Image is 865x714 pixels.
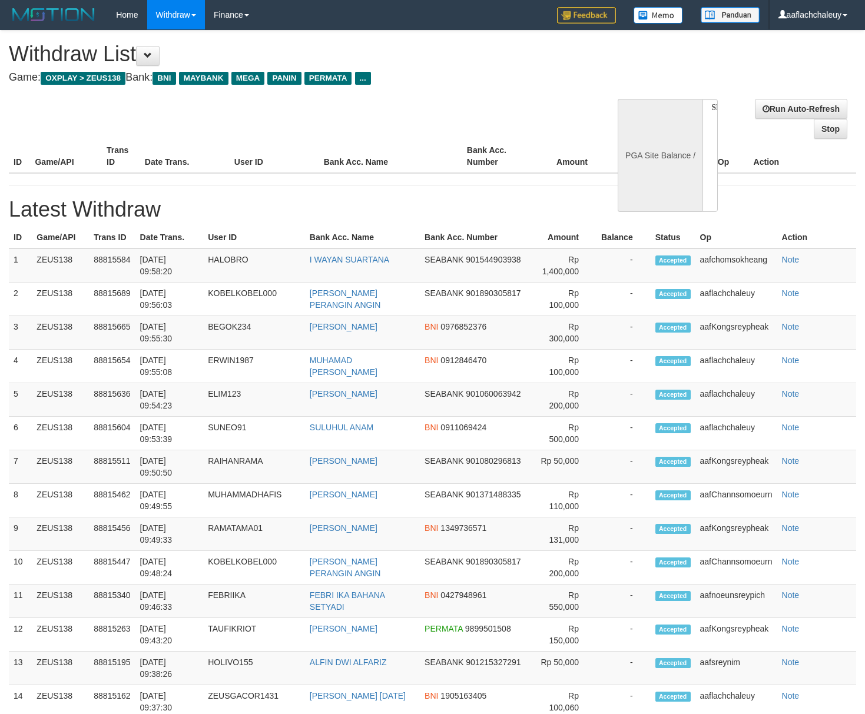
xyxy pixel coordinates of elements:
[32,450,89,484] td: ZEUS138
[9,227,32,248] th: ID
[655,423,691,433] span: Accepted
[782,356,800,365] a: Note
[782,288,800,298] a: Note
[466,456,521,466] span: 901080296813
[9,417,32,450] td: 6
[32,618,89,652] td: ZEUS138
[466,389,521,398] span: 901060063942
[782,389,800,398] a: Note
[9,6,98,24] img: MOTION_logo.png
[596,484,651,517] td: -
[425,423,438,432] span: BNI
[310,691,406,700] a: [PERSON_NAME] [DATE]
[425,590,438,600] span: BNI
[695,383,777,417] td: aaflachchaleuy
[466,657,521,667] span: 901215327291
[425,255,463,264] span: SEABANK
[533,484,596,517] td: Rp 110,000
[782,624,800,633] a: Note
[310,456,377,466] a: [PERSON_NAME]
[533,248,596,283] td: Rp 1,400,000
[465,624,511,633] span: 9899501508
[89,383,135,417] td: 88815636
[782,456,800,466] a: Note
[32,652,89,685] td: ZEUS138
[310,356,377,377] a: MUHAMAD [PERSON_NAME]
[32,227,89,248] th: Game/API
[695,316,777,350] td: aafKongsreypheak
[9,484,32,517] td: 8
[9,248,32,283] td: 1
[310,657,387,667] a: ALFIN DWI ALFARIZ
[618,99,702,212] div: PGA Site Balance /
[89,450,135,484] td: 88815511
[695,652,777,685] td: aafsreynim
[462,140,534,173] th: Bank Acc. Number
[655,390,691,400] span: Accepted
[655,557,691,567] span: Accepted
[596,316,651,350] td: -
[440,423,486,432] span: 0911069424
[695,283,777,316] td: aaflachchaleuy
[89,618,135,652] td: 88815263
[782,255,800,264] a: Note
[695,350,777,383] td: aaflachchaleuy
[203,517,305,551] td: RAMATAMA01
[203,585,305,618] td: FEBRIIKA
[596,450,651,484] td: -
[695,551,777,585] td: aafChannsomoeurn
[230,140,319,173] th: User ID
[655,289,691,299] span: Accepted
[596,383,651,417] td: -
[179,72,228,85] span: MAYBANK
[425,557,463,566] span: SEABANK
[533,350,596,383] td: Rp 100,000
[135,551,204,585] td: [DATE] 09:48:24
[466,255,521,264] span: 901544903938
[203,484,305,517] td: MUHAMMADHAFIS
[782,322,800,331] a: Note
[135,283,204,316] td: [DATE] 09:56:03
[310,523,377,533] a: [PERSON_NAME]
[310,322,377,331] a: [PERSON_NAME]
[231,72,265,85] span: MEGA
[425,322,438,331] span: BNI
[9,198,856,221] h1: Latest Withdraw
[135,227,204,248] th: Date Trans.
[655,255,691,265] span: Accepted
[533,551,596,585] td: Rp 200,000
[533,283,596,316] td: Rp 100,000
[533,585,596,618] td: Rp 550,000
[425,523,438,533] span: BNI
[32,417,89,450] td: ZEUS138
[89,551,135,585] td: 88815447
[135,316,204,350] td: [DATE] 09:55:30
[655,490,691,500] span: Accepted
[89,585,135,618] td: 88815340
[203,383,305,417] td: ELIM123
[596,585,651,618] td: -
[135,248,204,283] td: [DATE] 09:58:20
[203,450,305,484] td: RAIHANRAMA
[9,585,32,618] td: 11
[41,72,125,85] span: OXPLAY > ZEUS138
[695,618,777,652] td: aafKongsreypheak
[695,450,777,484] td: aafKongsreypheak
[203,417,305,450] td: SUNEO91
[533,618,596,652] td: Rp 150,000
[203,227,305,248] th: User ID
[655,457,691,467] span: Accepted
[425,691,438,700] span: BNI
[310,255,389,264] a: I WAYAN SUARTANA
[782,490,800,499] a: Note
[9,517,32,551] td: 9
[203,316,305,350] td: BEGOK234
[319,140,462,173] th: Bank Acc. Name
[533,227,596,248] th: Amount
[89,417,135,450] td: 88815604
[596,417,651,450] td: -
[203,350,305,383] td: ERWIN1987
[135,450,204,484] td: [DATE] 09:50:50
[135,517,204,551] td: [DATE] 09:49:33
[596,517,651,551] td: -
